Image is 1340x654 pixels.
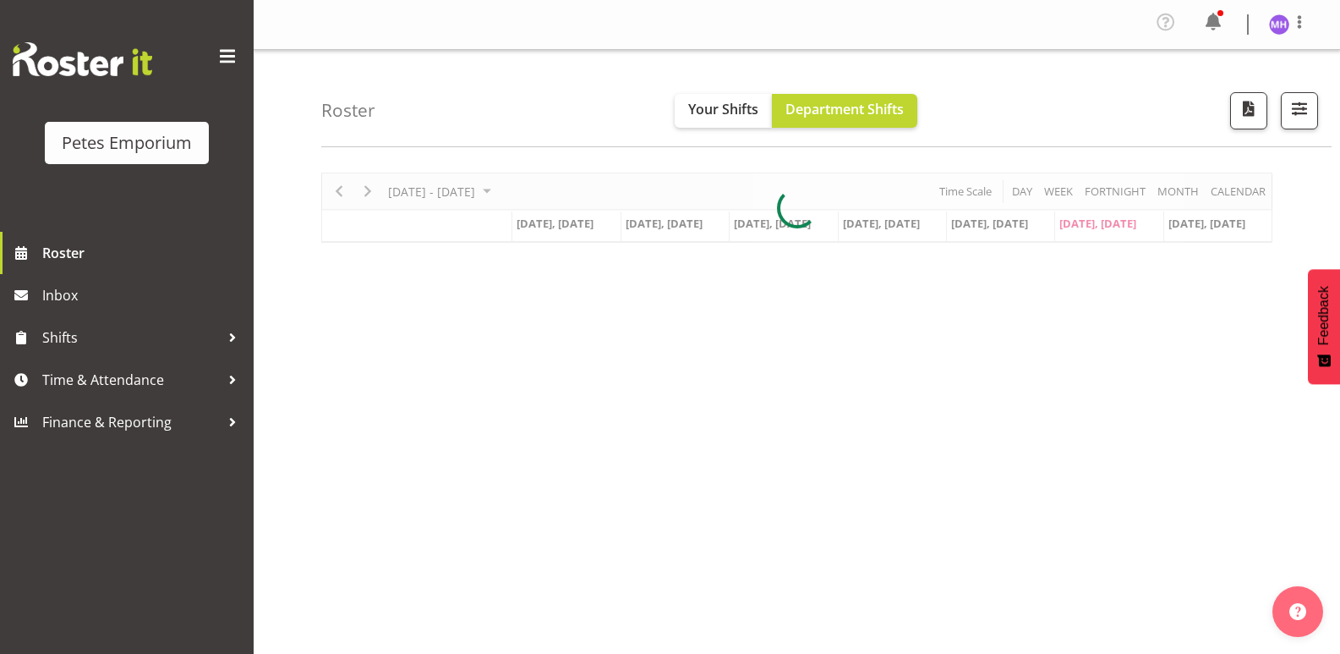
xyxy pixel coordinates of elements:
h4: Roster [321,101,375,120]
button: Filter Shifts [1281,92,1318,129]
span: Time & Attendance [42,367,220,393]
button: Download a PDF of the roster according to the set date range. [1230,92,1267,129]
span: Department Shifts [785,100,904,118]
button: Feedback - Show survey [1308,269,1340,384]
span: Your Shifts [688,100,758,118]
img: Rosterit website logo [13,42,152,76]
span: Inbox [42,283,245,308]
img: help-xxl-2.png [1289,603,1306,620]
button: Your Shifts [675,94,772,128]
span: Shifts [42,325,220,350]
span: Finance & Reporting [42,409,220,435]
button: Department Shifts [772,94,917,128]
span: Feedback [1316,286,1332,345]
img: mackenzie-halford4471.jpg [1269,14,1289,35]
div: Petes Emporium [62,130,192,156]
span: Roster [42,240,245,266]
